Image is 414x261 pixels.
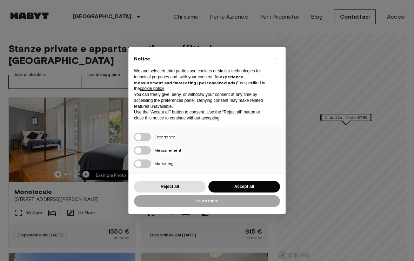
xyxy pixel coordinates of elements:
[134,68,269,92] p: We and selected third parties use cookies or similar technologies for technical purposes and, wit...
[208,181,280,193] button: Accept all
[134,109,269,121] p: Use the “Accept all” button to consent. Use the “Reject all” button or close this notice to conti...
[154,134,175,139] span: Experience
[154,148,181,153] span: Measurement
[134,92,269,109] p: You can freely give, deny, or withdraw your consent at any time by accessing the preferences pane...
[134,74,245,85] strong: experience, measurement and “marketing (personalized ads)”
[275,54,278,63] span: ×
[134,56,269,63] h2: Notice
[140,86,164,91] a: cookie policy
[134,195,280,207] button: Learn more
[154,161,174,166] span: Marketing
[271,53,282,64] button: Close this notice
[134,181,206,193] button: Reject all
